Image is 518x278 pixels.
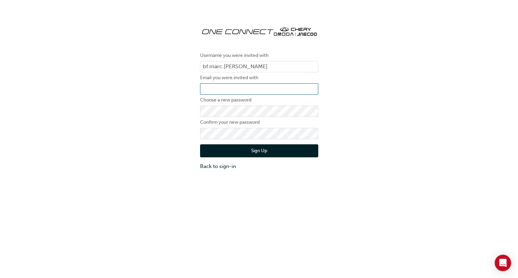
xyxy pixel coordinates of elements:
[200,162,318,170] a: Back to sign-in
[200,61,318,73] input: Username
[200,51,318,60] label: Username you were invited with
[200,118,318,126] label: Confirm your new password
[495,255,511,271] div: Open Intercom Messenger
[200,21,318,41] img: oneconnect
[200,74,318,82] label: Email you were invited with
[200,96,318,104] label: Choose a new password
[200,144,318,157] button: Sign Up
